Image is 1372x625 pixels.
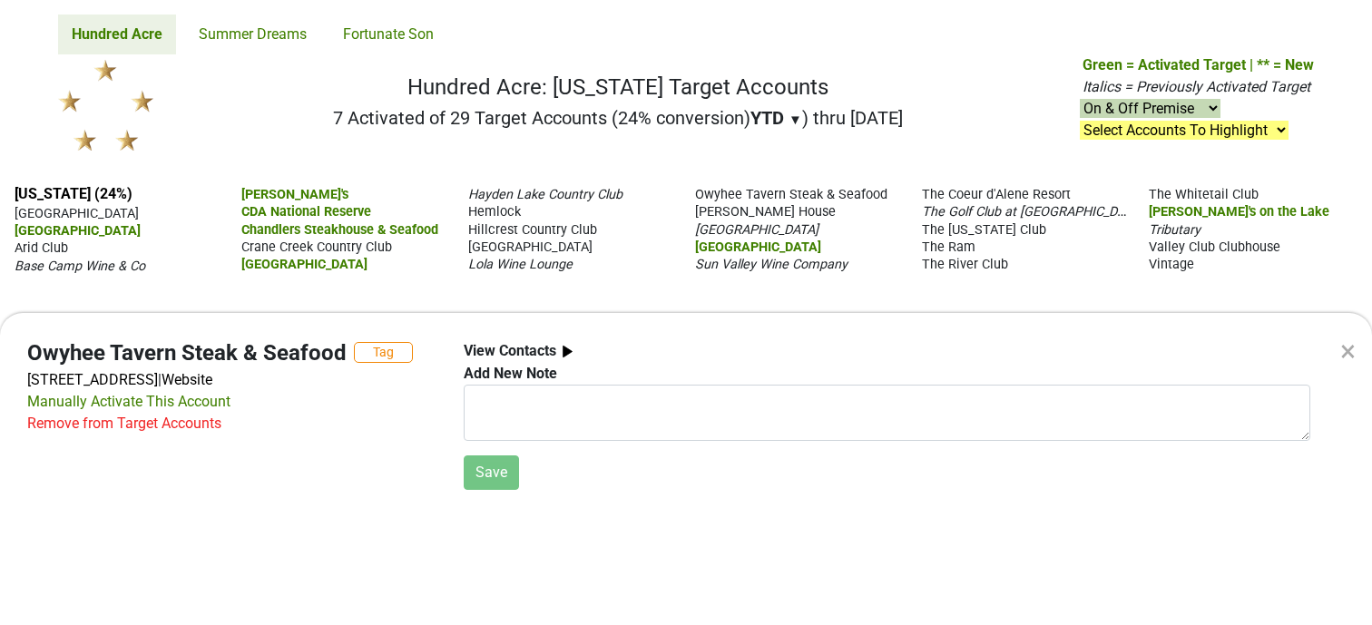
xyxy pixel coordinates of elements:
[556,340,579,363] img: arrow_right.svg
[27,413,221,435] div: Remove from Target Accounts
[27,340,347,366] h4: Owyhee Tavern Steak & Seafood
[1340,329,1356,373] div: ×
[27,371,158,388] a: [STREET_ADDRESS]
[354,342,413,363] button: Tag
[464,342,556,359] b: View Contacts
[158,371,162,388] span: |
[162,371,212,388] a: Website
[27,391,230,413] div: Manually Activate This Account
[464,365,557,382] b: Add New Note
[464,455,519,490] button: Save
